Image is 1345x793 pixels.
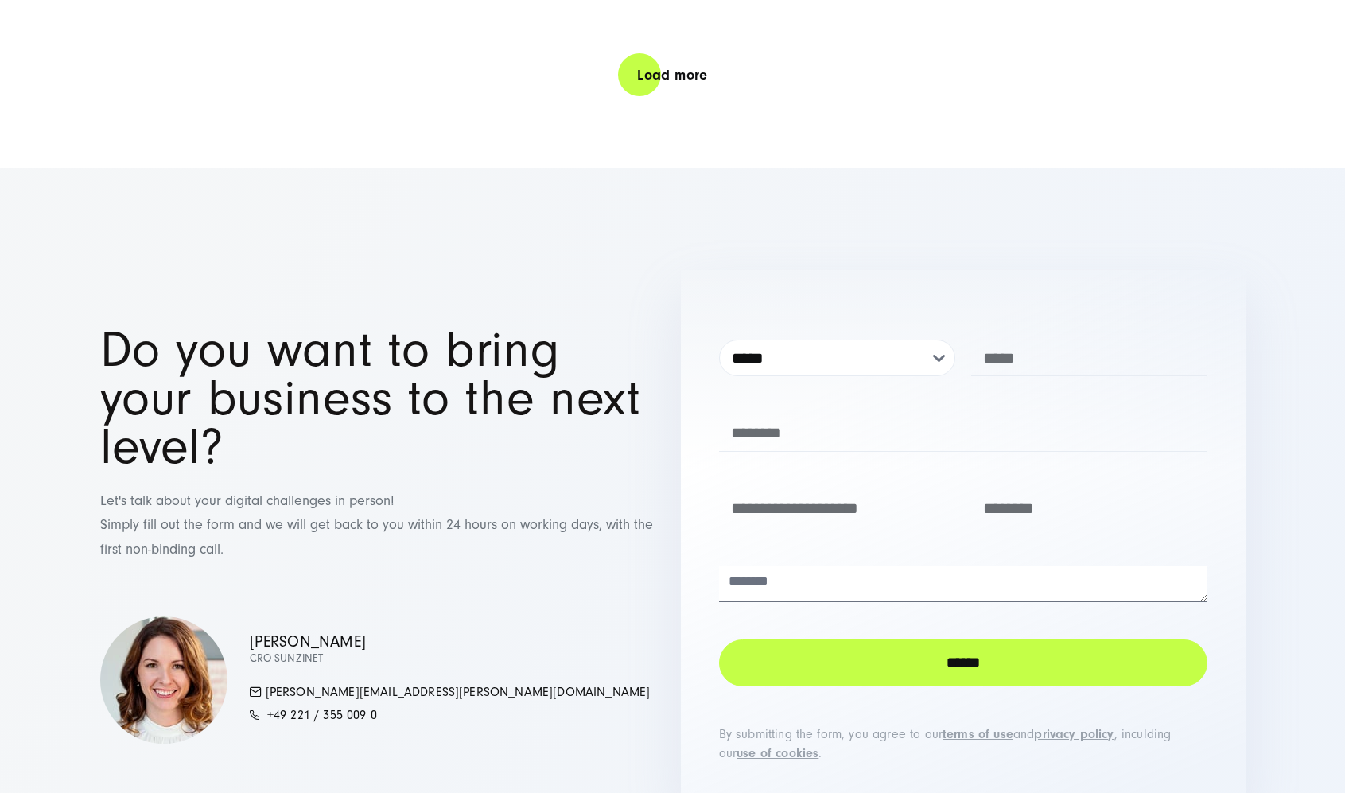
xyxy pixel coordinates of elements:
[250,685,651,699] a: [PERSON_NAME][EMAIL_ADDRESS][PERSON_NAME][DOMAIN_NAME]
[100,616,227,744] img: csm_Simona-Mayer-570x570
[737,746,818,760] a: use of cookies
[100,326,665,471] h1: Do you want to bring your business to the next level?
[267,708,377,722] span: +49 221 / 355 009 0
[100,489,665,562] p: Let's talk about your digital challenges in person! Simply fill out the form and we will get back...
[618,52,726,98] a: Load more
[250,651,651,667] p: CRO SUNZINET
[250,634,651,651] p: [PERSON_NAME]
[1034,727,1114,741] a: privacy policy
[943,727,1013,741] a: terms of use
[250,708,377,722] a: +49 221 / 355 009 0
[719,686,1207,763] div: By submitting the form, you agree to our and , inculding our .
